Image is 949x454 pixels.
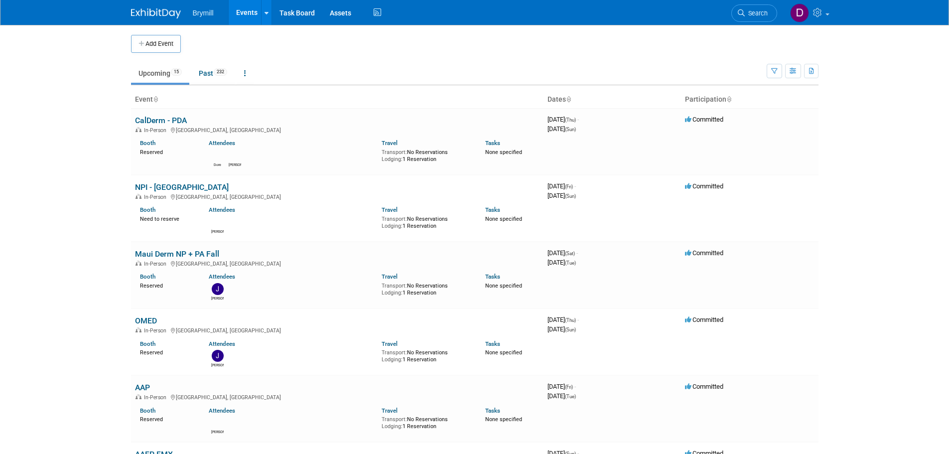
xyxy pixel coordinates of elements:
span: [DATE] [547,192,576,199]
img: Delaney Bryne [790,3,809,22]
a: Search [731,4,777,22]
span: - [574,182,576,190]
a: Travel [382,140,398,147]
div: [GEOGRAPHIC_DATA], [GEOGRAPHIC_DATA] [135,126,540,134]
div: Nick Belton [211,228,224,234]
a: Booth [140,340,155,347]
a: Booth [140,273,155,280]
a: Maui Derm NP + PA Fall [135,249,219,259]
img: In-Person Event [136,194,141,199]
div: [GEOGRAPHIC_DATA], [GEOGRAPHIC_DATA] [135,393,540,401]
a: CalDerm - PDA [135,116,187,125]
img: ExhibitDay [131,8,181,18]
a: Tasks [485,407,500,414]
a: Tasks [485,140,500,147]
div: Dore Bryne [211,161,224,167]
span: [DATE] [547,383,576,390]
div: Nick Belton [229,161,241,167]
span: Lodging: [382,423,403,430]
span: - [576,249,578,257]
button: Add Event [131,35,181,53]
a: NPI - [GEOGRAPHIC_DATA] [135,182,229,192]
div: Jeffery McDowell [211,362,224,368]
span: Lodging: [382,356,403,363]
div: Reserved [140,347,194,356]
span: Transport: [382,349,407,356]
a: OMED [135,316,157,325]
a: Booth [140,206,155,213]
a: Tasks [485,340,500,347]
span: In-Person [144,394,169,401]
span: (Sun) [565,327,576,332]
span: [DATE] [547,392,576,400]
a: Sort by Participation Type [726,95,731,103]
a: Upcoming15 [131,64,189,83]
img: Nick Belton [212,216,224,228]
span: - [577,316,579,323]
span: (Sun) [565,127,576,132]
a: Attendees [209,206,235,213]
span: Committed [685,316,723,323]
span: None specified [485,416,522,423]
img: In-Person Event [136,394,141,399]
span: Committed [685,249,723,257]
span: Committed [685,383,723,390]
div: Jeffery McDowell [211,295,224,301]
span: - [574,383,576,390]
img: Nick Belton [229,150,241,161]
span: [DATE] [547,182,576,190]
div: [GEOGRAPHIC_DATA], [GEOGRAPHIC_DATA] [135,259,540,267]
span: Transport: [382,149,407,155]
span: (Fri) [565,184,573,189]
div: No Reservations 1 Reservation [382,347,470,363]
div: Reserved [140,414,194,423]
a: Travel [382,273,398,280]
a: Travel [382,340,398,347]
span: (Fri) [565,384,573,390]
span: Transport: [382,216,407,222]
div: Nick Belton [211,429,224,435]
span: Lodging: [382,290,403,296]
a: Tasks [485,273,500,280]
span: (Tue) [565,260,576,266]
span: Committed [685,182,723,190]
a: Tasks [485,206,500,213]
a: Travel [382,206,398,213]
a: Sort by Event Name [153,95,158,103]
span: [DATE] [547,249,578,257]
span: (Thu) [565,117,576,123]
span: - [577,116,579,123]
div: Reserved [140,281,194,290]
span: Transport: [382,283,407,289]
a: AAP [135,383,150,392]
div: [GEOGRAPHIC_DATA], [GEOGRAPHIC_DATA] [135,192,540,200]
span: [DATE] [547,116,579,123]
img: In-Person Event [136,127,141,132]
a: Attendees [209,273,235,280]
a: Attendees [209,407,235,414]
div: No Reservations 1 Reservation [382,414,470,430]
a: Attendees [209,340,235,347]
img: Nick Belton [212,417,224,429]
div: No Reservations 1 Reservation [382,281,470,296]
span: Brymill [193,9,214,17]
span: In-Person [144,127,169,134]
div: No Reservations 1 Reservation [382,214,470,229]
img: In-Person Event [136,327,141,332]
img: In-Person Event [136,261,141,266]
span: (Tue) [565,394,576,399]
span: In-Person [144,327,169,334]
a: Booth [140,140,155,147]
span: Transport: [382,416,407,423]
a: Attendees [209,140,235,147]
span: Lodging: [382,223,403,229]
img: Jeffery McDowell [212,283,224,295]
a: Travel [382,407,398,414]
span: Committed [685,116,723,123]
div: Reserved [140,147,194,156]
th: Dates [543,91,681,108]
a: Past232 [191,64,235,83]
span: [DATE] [547,259,576,266]
th: Participation [681,91,818,108]
span: None specified [485,349,522,356]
